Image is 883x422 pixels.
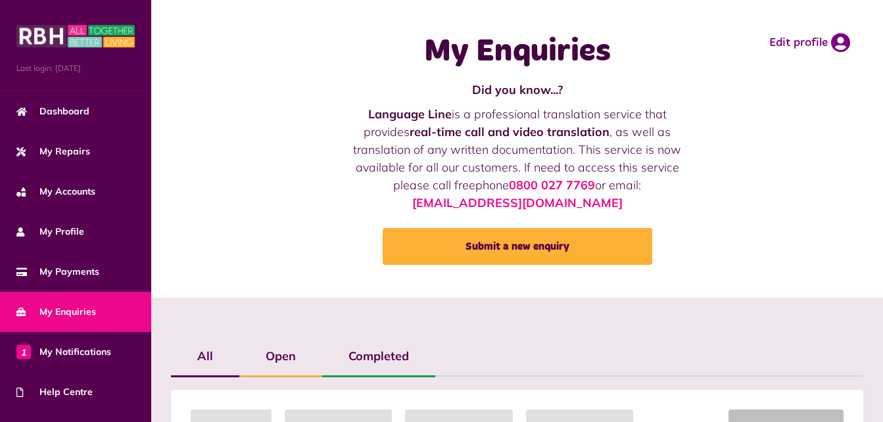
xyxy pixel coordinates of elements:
h1: My Enquiries [347,33,687,71]
strong: real-time call and video translation [410,124,609,139]
span: My Enquiries [16,305,96,319]
img: MyRBH [16,23,135,49]
span: My Repairs [16,145,90,158]
span: 1 [16,344,31,359]
strong: Did you know...? [472,82,563,97]
a: Edit profile [769,33,850,53]
span: Last login: [DATE] [16,62,135,74]
span: Dashboard [16,105,89,118]
span: My Notifications [16,345,111,359]
span: My Payments [16,265,99,279]
a: 0800 027 7769 [509,177,595,193]
span: Help Centre [16,385,93,399]
span: My Accounts [16,185,95,199]
p: is a professional translation service that provides , as well as translation of any written docum... [347,105,687,212]
span: My Profile [16,225,84,239]
a: [EMAIL_ADDRESS][DOMAIN_NAME] [412,195,623,210]
a: Submit a new enquiry [383,228,652,265]
strong: Language Line [368,106,452,122]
